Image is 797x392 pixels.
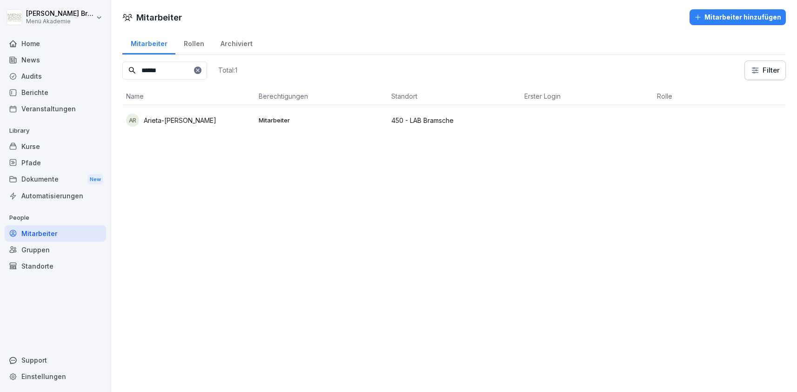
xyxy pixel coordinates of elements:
[5,101,106,117] a: Veranstaltungen
[259,116,384,124] p: Mitarbeiter
[5,258,106,274] a: Standorte
[5,225,106,242] a: Mitarbeiter
[694,12,781,22] div: Mitarbeiter hinzufügen
[126,114,139,127] div: AR
[521,88,653,105] th: Erster Login
[218,66,237,74] p: Total: 1
[388,88,520,105] th: Standort
[391,115,516,125] p: 450 - LAB Bramsche
[5,68,106,84] a: Audits
[212,31,261,54] a: Archiviert
[26,18,94,25] p: Menü Akademie
[255,88,388,105] th: Berechtigungen
[122,88,255,105] th: Name
[122,31,175,54] a: Mitarbeiter
[5,155,106,171] a: Pfade
[87,174,103,185] div: New
[5,123,106,138] p: Library
[653,88,786,105] th: Rolle
[5,368,106,385] a: Einstellungen
[144,115,216,125] p: Arieta-[PERSON_NAME]
[5,171,106,188] a: DokumenteNew
[690,9,786,25] button: Mitarbeiter hinzufügen
[5,352,106,368] div: Support
[5,84,106,101] a: Berichte
[5,52,106,68] a: News
[750,66,780,75] div: Filter
[175,31,212,54] a: Rollen
[5,210,106,225] p: People
[26,10,94,18] p: [PERSON_NAME] Bruns
[5,138,106,155] a: Kurse
[5,35,106,52] a: Home
[136,11,182,24] h1: Mitarbeiter
[5,188,106,204] a: Automatisierungen
[5,171,106,188] div: Dokumente
[745,61,785,80] button: Filter
[5,242,106,258] a: Gruppen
